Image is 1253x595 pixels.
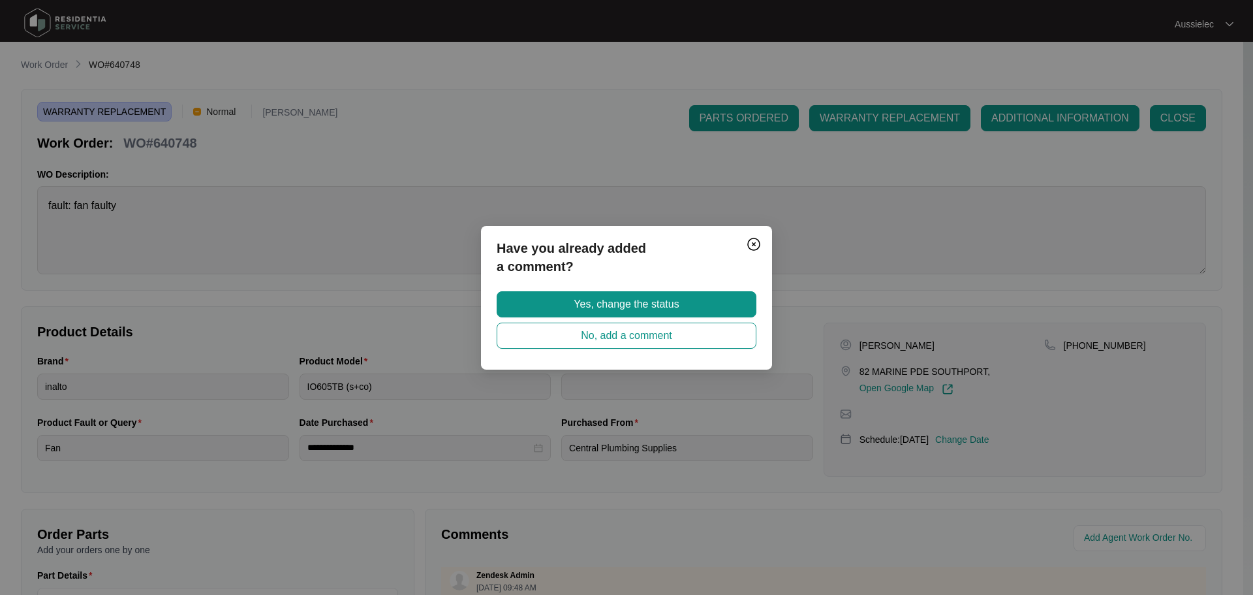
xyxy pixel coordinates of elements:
p: a comment? [497,257,756,276]
img: closeCircle [746,236,762,252]
button: Yes, change the status [497,291,756,317]
button: No, add a comment [497,323,756,349]
button: Close [743,234,764,255]
span: No, add a comment [581,328,672,344]
p: Have you already added [497,239,756,257]
span: Yes, change the status [574,297,679,312]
